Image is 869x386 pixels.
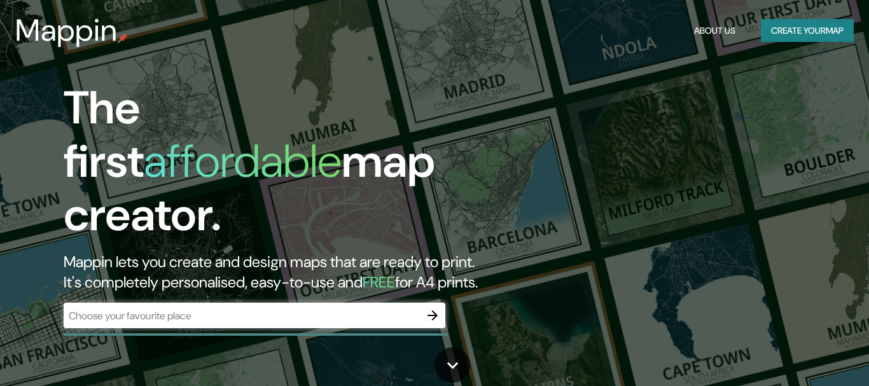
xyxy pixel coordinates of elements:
h2: Mappin lets you create and design maps that are ready to print. It's completely personalised, eas... [64,252,498,293]
button: Create yourmap [761,19,854,43]
input: Choose your favourite place [64,308,420,323]
h1: affordable [144,132,342,191]
h5: FREE [363,272,395,292]
button: About Us [689,19,740,43]
h1: The first map creator. [64,81,498,252]
img: mappin-pin [118,33,128,43]
h3: Mappin [15,13,118,48]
